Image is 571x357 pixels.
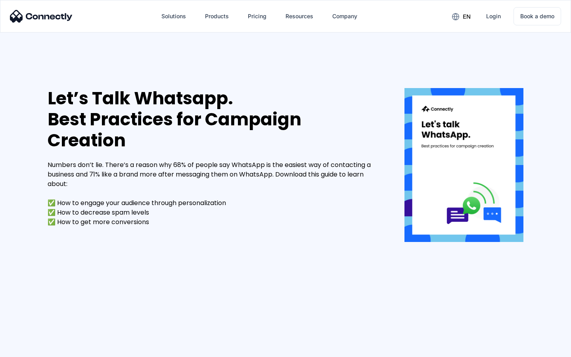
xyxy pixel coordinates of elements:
div: Products [205,11,229,22]
aside: Language selected: English [8,343,48,354]
div: Company [332,11,357,22]
div: Login [486,11,501,22]
ul: Language list [16,343,48,354]
img: Connectly Logo [10,10,73,23]
div: en [463,11,471,22]
div: Solutions [161,11,186,22]
a: Book a demo [514,7,561,25]
div: Resources [285,11,313,22]
div: Pricing [248,11,266,22]
div: Let’s Talk Whatsapp. Best Practices for Campaign Creation [48,88,381,151]
a: Login [480,7,507,26]
div: Numbers don’t lie. There’s a reason why 68% of people say WhatsApp is the easiest way of contacti... [48,160,381,227]
a: Pricing [241,7,273,26]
